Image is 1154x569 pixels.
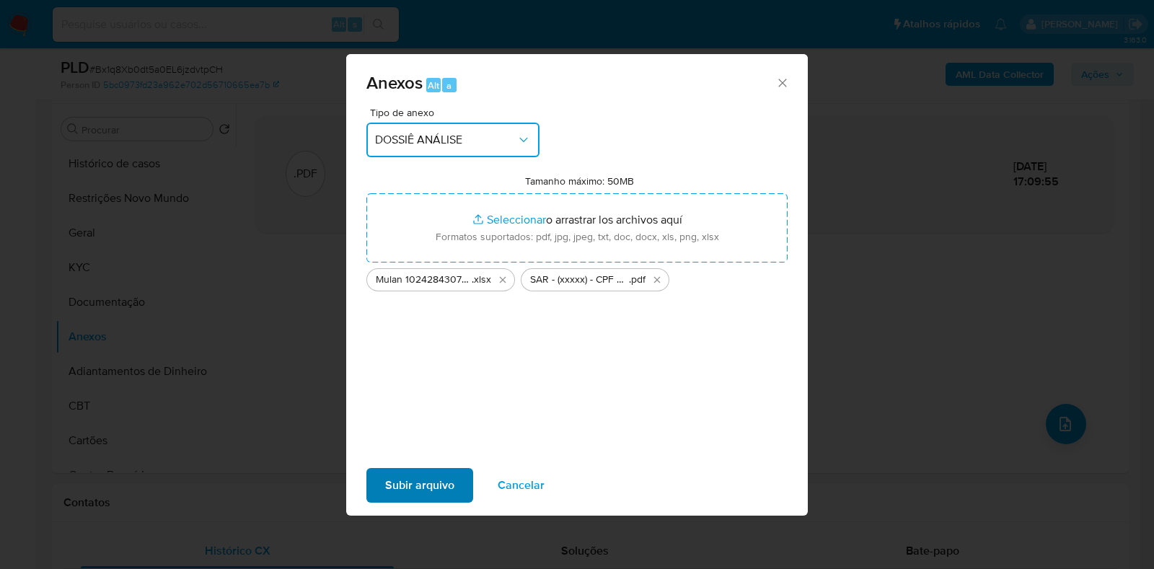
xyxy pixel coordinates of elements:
[629,273,646,287] span: .pdf
[385,469,454,501] span: Subir arquivo
[498,469,545,501] span: Cancelar
[472,273,491,287] span: .xlsx
[366,70,423,95] span: Anexos
[479,468,563,503] button: Cancelar
[446,79,452,92] span: a
[530,273,629,287] span: SAR - (xxxxx) - CPF 62433393191 - [PERSON_NAME]
[648,271,666,288] button: Eliminar SAR - (xxxxx) - CPF 62433393191 - CARLOS MARTINS FERREIRA.pdf
[375,133,516,147] span: DOSSIÊ ANÁLISE
[428,79,439,92] span: Alt
[366,123,539,157] button: DOSSIÊ ANÁLISE
[376,273,472,287] span: Mulan 1024284307_2025_10_10_09_29_09
[366,468,473,503] button: Subir arquivo
[775,76,788,89] button: Cerrar
[494,271,511,288] button: Eliminar Mulan 1024284307_2025_10_10_09_29_09.xlsx
[366,263,788,291] ul: Archivos seleccionados
[370,107,543,118] span: Tipo de anexo
[525,175,634,188] label: Tamanho máximo: 50MB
